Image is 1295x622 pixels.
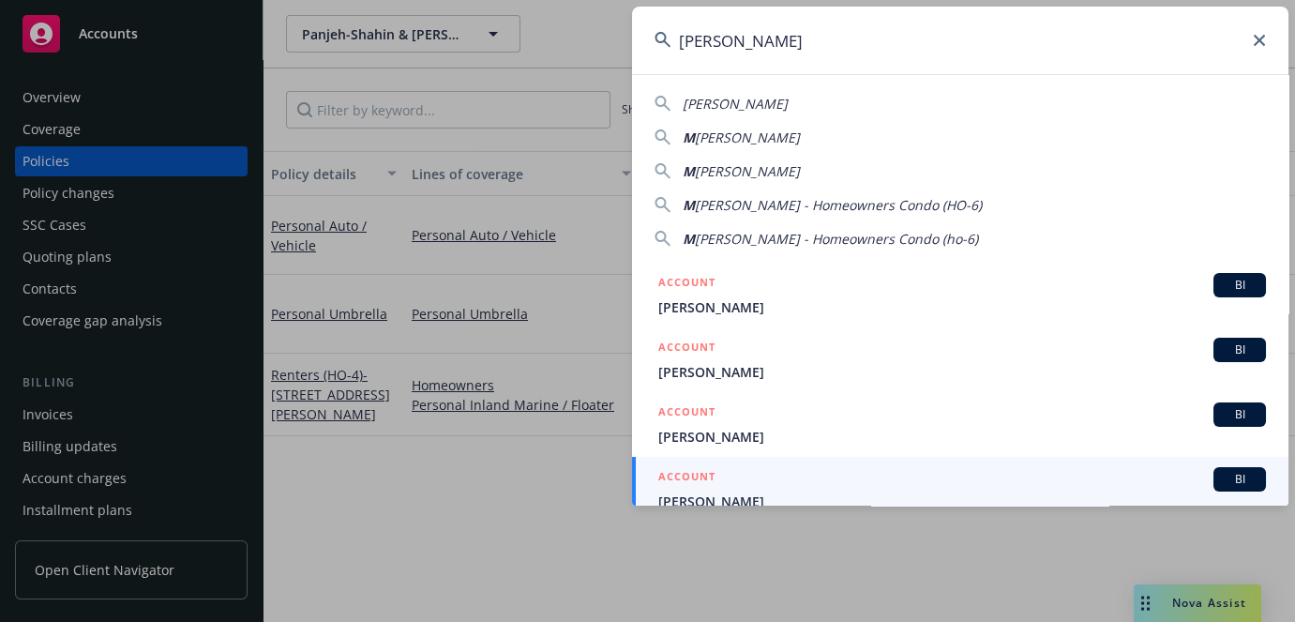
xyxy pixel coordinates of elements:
[683,162,695,180] span: M
[695,129,800,146] span: [PERSON_NAME]
[632,7,1288,74] input: Search...
[658,362,1266,382] span: [PERSON_NAME]
[658,338,715,360] h5: ACCOUNT
[632,457,1288,522] a: ACCOUNTBI[PERSON_NAME]
[658,492,1266,511] span: [PERSON_NAME]
[695,196,982,214] span: [PERSON_NAME] - Homeowners Condo (HO-6)
[1221,277,1258,294] span: BI
[658,297,1266,317] span: [PERSON_NAME]
[683,196,695,214] span: M
[695,162,800,180] span: [PERSON_NAME]
[683,230,695,248] span: M
[632,263,1288,327] a: ACCOUNTBI[PERSON_NAME]
[683,129,695,146] span: M
[695,230,978,248] span: [PERSON_NAME] - Homeowners Condo (ho-6)
[1221,406,1258,423] span: BI
[1221,341,1258,358] span: BI
[632,327,1288,392] a: ACCOUNTBI[PERSON_NAME]
[658,273,715,296] h5: ACCOUNT
[683,95,788,113] span: [PERSON_NAME]
[632,392,1288,457] a: ACCOUNTBI[PERSON_NAME]
[1221,471,1258,488] span: BI
[658,427,1266,447] span: [PERSON_NAME]
[658,467,715,490] h5: ACCOUNT
[658,402,715,425] h5: ACCOUNT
